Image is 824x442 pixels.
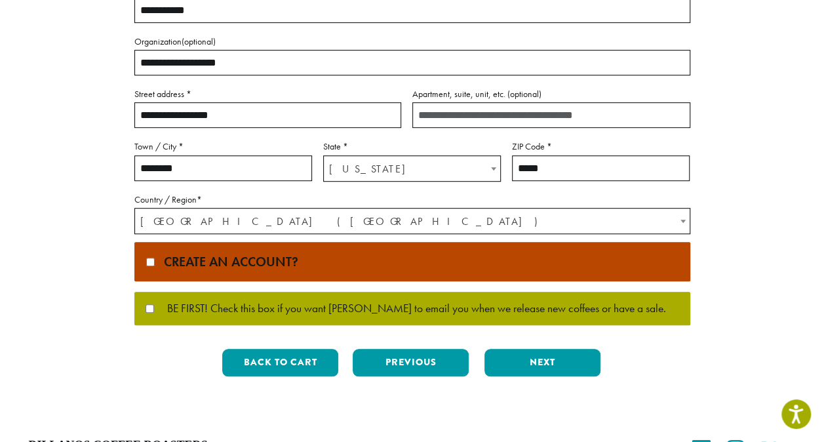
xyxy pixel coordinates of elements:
span: Create an account? [157,253,298,270]
label: Organization [134,33,690,50]
input: BE FIRST! Check this box if you want [PERSON_NAME] to email you when we release new coffees or ha... [146,304,154,313]
label: Street address [134,86,401,102]
span: United States (US) [135,209,690,234]
button: Next [484,349,600,376]
button: Back to cart [222,349,338,376]
span: California [324,156,500,182]
label: State [323,138,501,155]
span: Country / Region [134,208,690,234]
span: State [323,155,501,182]
span: (optional) [507,88,541,100]
label: Apartment, suite, unit, etc. [412,86,690,102]
button: Previous [353,349,469,376]
span: BE FIRST! Check this box if you want [PERSON_NAME] to email you when we release new coffees or ha... [154,303,666,315]
input: Create an account? [146,258,155,266]
label: ZIP Code [512,138,690,155]
label: Town / City [134,138,312,155]
span: (optional) [182,35,216,47]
